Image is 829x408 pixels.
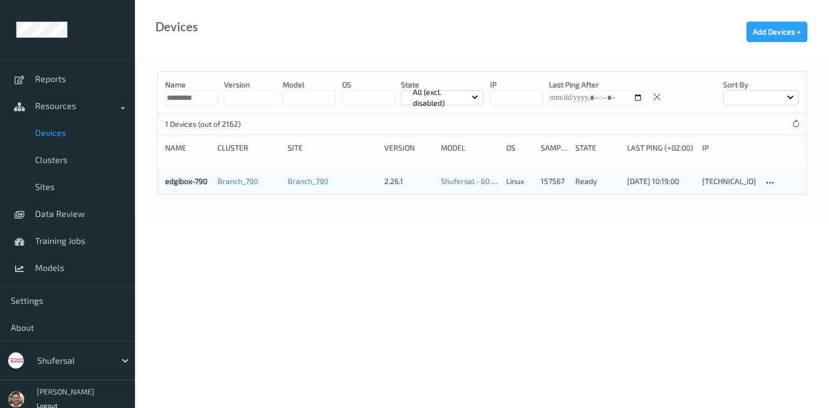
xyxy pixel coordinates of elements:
[288,176,328,186] a: Branch_790
[575,142,620,153] div: State
[401,79,484,90] p: State
[506,176,533,187] p: linux
[490,79,543,90] p: IP
[165,119,246,130] p: 1 Devices (out of 2162)
[549,79,643,90] p: Last Ping After
[627,142,694,153] div: Last Ping (+02:00)
[384,142,433,153] div: version
[384,176,433,187] div: 2.26.1
[506,142,533,153] div: OS
[288,142,377,153] div: Site
[746,22,807,42] button: Add Devices +
[218,176,258,186] a: Branch_790
[165,142,210,153] div: Name
[541,176,568,187] div: 157567
[165,79,218,90] p: Name
[224,79,277,90] p: version
[441,176,743,186] a: Shufersal - 60 Sites Training - Batch 55 scales + SCO [DATE] 19:30 [DATE] 19:30 Auto Save
[702,176,756,187] div: [TECHNICAL_ID]
[155,22,198,32] div: Devices
[702,142,756,153] div: ip
[575,176,620,187] p: ready
[541,142,568,153] div: Samples
[165,176,207,186] a: edgibox-790
[441,142,499,153] div: Model
[283,79,336,90] p: model
[409,87,472,108] p: All (excl. disabled)
[342,79,395,90] p: OS
[627,176,694,187] div: [DATE] 10:19:00
[218,142,280,153] div: Cluster
[723,79,799,90] p: Sort by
